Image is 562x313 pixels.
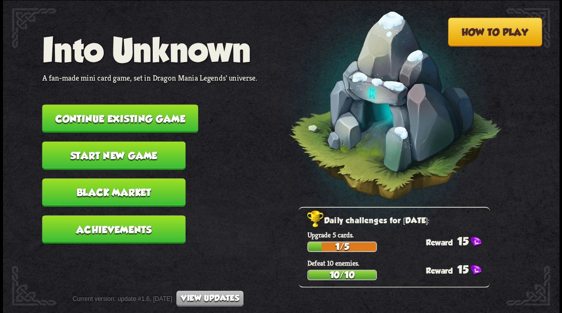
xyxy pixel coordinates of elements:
div: 10/10 [308,270,376,279]
p: A fan-made mini card game, set in Dragon Mania Legends' universe. [42,73,257,83]
div: Current version: update #1.6, [DATE] [73,290,243,306]
h1: Into Unknown [42,30,257,68]
button: Continue existing game [42,104,198,133]
h2: Daily challenges for [DATE]: [307,214,489,228]
button: Achievements [42,215,185,243]
img: Golden_Trophy_Icon.png [307,210,324,228]
button: Black Market [42,178,185,207]
button: How to play [448,18,542,46]
div: 1/5 [308,242,376,251]
p: Defeat 10 enemies. [307,258,489,267]
button: View updates [176,290,243,306]
button: Start new game [42,141,185,169]
div: 15 [426,263,490,275]
p: Upgrade 5 cards. [307,230,489,239]
div: 15 [426,234,490,247]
